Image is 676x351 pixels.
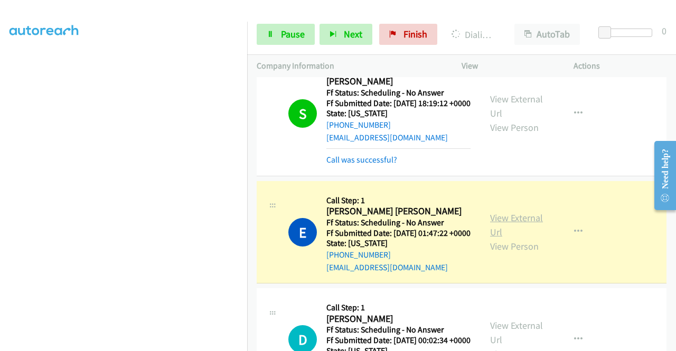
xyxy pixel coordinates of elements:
[490,212,543,238] a: View External Url
[326,88,471,98] h5: Ff Status: Scheduling - No Answer
[288,99,317,128] h1: S
[326,195,471,206] h5: Call Step: 1
[662,24,666,38] div: 0
[326,325,471,335] h5: Ff Status: Scheduling - No Answer
[281,28,305,40] span: Pause
[326,75,467,88] h2: [PERSON_NAME]
[490,319,543,346] a: View External Url
[490,93,543,119] a: View External Url
[326,217,471,228] h5: Ff Status: Scheduling - No Answer
[326,132,448,143] a: [EMAIL_ADDRESS][DOMAIN_NAME]
[462,60,555,72] p: View
[326,98,471,109] h5: Ff Submitted Date: [DATE] 18:19:12 +0000
[490,240,539,252] a: View Person
[326,262,448,272] a: [EMAIL_ADDRESS][DOMAIN_NAME]
[379,24,437,45] a: Finish
[326,335,471,346] h5: Ff Submitted Date: [DATE] 00:02:34 +0000
[604,29,652,37] div: Delay between calls (in seconds)
[326,250,391,260] a: [PHONE_NUMBER]
[326,238,471,249] h5: State: [US_STATE]
[326,205,467,217] h2: [PERSON_NAME] [PERSON_NAME]
[326,302,471,313] h5: Call Step: 1
[403,28,427,40] span: Finish
[257,24,315,45] a: Pause
[326,120,391,130] a: [PHONE_NUMBER]
[288,218,317,246] h1: E
[452,27,495,42] p: Dialing [PERSON_NAME] [PERSON_NAME]
[514,24,580,45] button: AutoTab
[646,134,676,217] iframe: Resource Center
[490,121,539,134] a: View Person
[326,313,467,325] h2: [PERSON_NAME]
[326,108,471,119] h5: State: [US_STATE]
[326,228,471,239] h5: Ff Submitted Date: [DATE] 01:47:22 +0000
[326,155,397,165] a: Call was successful?
[257,60,443,72] p: Company Information
[574,60,666,72] p: Actions
[344,28,362,40] span: Next
[320,24,372,45] button: Next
